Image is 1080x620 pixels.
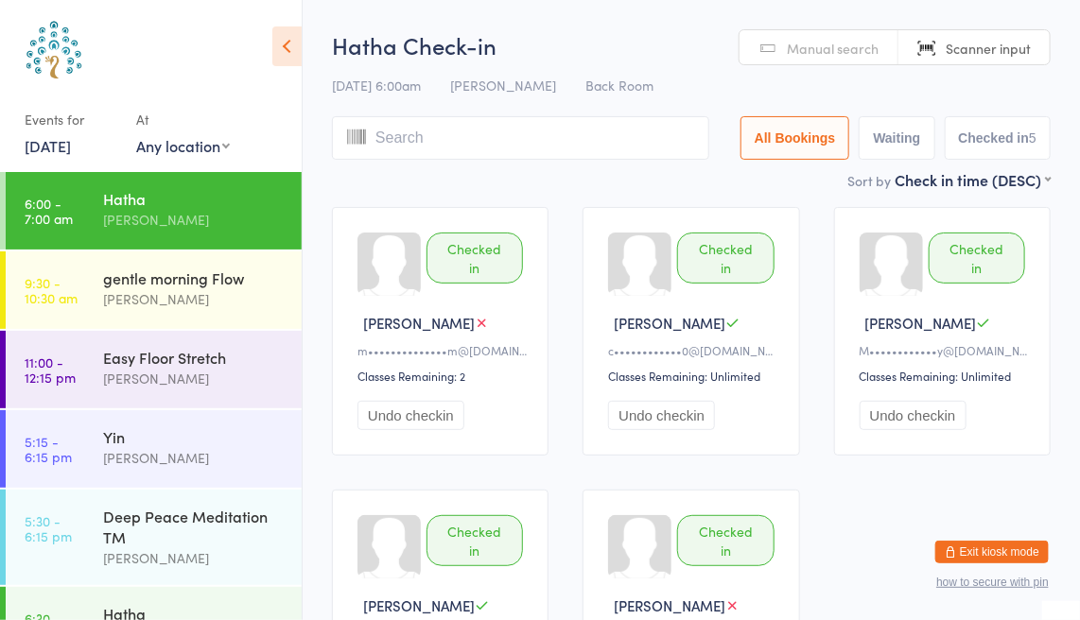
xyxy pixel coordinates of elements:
[332,76,421,95] span: [DATE] 6:00am
[608,342,779,358] div: c••••••••••••0@[DOMAIN_NAME]
[103,547,286,569] div: [PERSON_NAME]
[740,116,850,160] button: All Bookings
[859,116,934,160] button: Waiting
[103,347,286,368] div: Easy Floor Stretch
[860,342,1031,358] div: M••••••••••••y@[DOMAIN_NAME]
[332,116,709,160] input: Search
[25,104,117,135] div: Events for
[363,595,475,615] span: [PERSON_NAME]
[895,169,1051,190] div: Check in time (DESC)
[25,196,73,226] time: 6:00 - 7:00 am
[25,135,71,156] a: [DATE]
[585,76,653,95] span: Back Room
[608,401,715,430] button: Undo checkin
[847,171,891,190] label: Sort by
[946,39,1031,58] span: Scanner input
[357,368,529,384] div: Classes Remaining: 2
[614,313,725,333] span: [PERSON_NAME]
[357,401,464,430] button: Undo checkin
[25,434,72,464] time: 5:15 - 6:15 pm
[103,506,286,547] div: Deep Peace Meditation TM
[136,135,230,156] div: Any location
[945,116,1052,160] button: Checked in5
[427,232,523,284] div: Checked in
[103,288,286,310] div: [PERSON_NAME]
[332,29,1051,60] h2: Hatha Check-in
[935,541,1049,563] button: Exit kiosk mode
[6,172,302,250] a: 6:00 -7:00 amHatha[PERSON_NAME]
[6,410,302,488] a: 5:15 -6:15 pmYin[PERSON_NAME]
[860,401,967,430] button: Undo checkin
[25,275,78,305] time: 9:30 - 10:30 am
[936,576,1049,589] button: how to secure with pin
[6,490,302,585] a: 5:30 -6:15 pmDeep Peace Meditation TM[PERSON_NAME]
[677,515,774,566] div: Checked in
[1029,130,1036,146] div: 5
[136,104,230,135] div: At
[25,354,76,385] time: 11:00 - 12:15 pm
[6,331,302,408] a: 11:00 -12:15 pmEasy Floor Stretch[PERSON_NAME]
[19,14,90,85] img: Australian School of Meditation & Yoga
[787,39,879,58] span: Manual search
[363,313,475,333] span: [PERSON_NAME]
[865,313,977,333] span: [PERSON_NAME]
[614,595,725,615] span: [PERSON_NAME]
[357,342,529,358] div: m••••••••••••••m@[DOMAIN_NAME]
[929,232,1025,284] div: Checked in
[103,209,286,231] div: [PERSON_NAME]
[6,251,302,329] a: 9:30 -10:30 amgentle morning Flow[PERSON_NAME]
[25,513,72,543] time: 5:30 - 6:15 pm
[103,267,286,288] div: gentle morning Flow
[677,232,774,284] div: Checked in
[450,76,556,95] span: [PERSON_NAME]
[427,515,523,566] div: Checked in
[103,426,286,447] div: Yin
[103,188,286,209] div: Hatha
[103,368,286,389] div: [PERSON_NAME]
[103,447,286,469] div: [PERSON_NAME]
[608,368,779,384] div: Classes Remaining: Unlimited
[860,368,1031,384] div: Classes Remaining: Unlimited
